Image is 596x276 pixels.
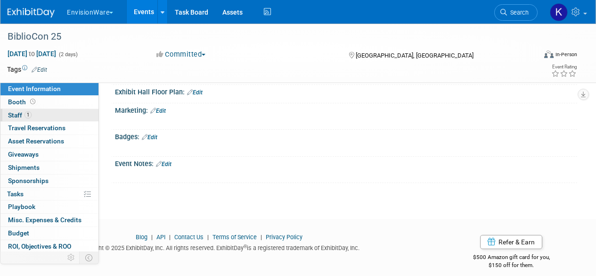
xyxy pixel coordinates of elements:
[27,50,36,58] span: to
[115,85,577,97] div: Exhibit Hall Floor Plan:
[544,50,554,58] img: Format-Inperson.png
[0,148,98,161] a: Giveaways
[0,175,98,187] a: Sponsorships
[149,234,155,241] span: |
[7,242,431,252] div: Copyright © 2025 ExhibitDay, Inc. All rights reserved. ExhibitDay is a registered trademark of Ex...
[8,243,71,250] span: ROI, Objectives & ROO
[7,50,57,58] span: [DATE] [DATE]
[187,89,203,96] a: Edit
[8,85,61,92] span: Event Information
[0,201,98,213] a: Playbook
[32,67,47,73] a: Edit
[0,161,98,174] a: Shipments
[8,177,49,184] span: Sponsorships
[8,229,29,237] span: Budget
[258,234,264,241] span: |
[28,98,37,105] span: Booth not reserved yet
[115,103,577,116] div: Marketing:
[212,234,257,241] a: Terms of Service
[0,188,98,201] a: Tasks
[150,108,166,114] a: Edit
[24,111,32,118] span: 1
[8,124,65,132] span: Travel Reservations
[8,216,82,224] span: Misc. Expenses & Credits
[8,164,40,171] span: Shipments
[7,190,24,198] span: Tasks
[494,4,538,21] a: Search
[0,83,98,95] a: Event Information
[156,161,171,167] a: Edit
[8,151,39,158] span: Giveaways
[8,203,35,210] span: Playbook
[153,50,209,59] button: Committed
[494,49,577,63] div: Event Format
[0,240,98,253] a: ROI, Objectives & ROO
[115,157,577,169] div: Event Notes:
[8,137,64,145] span: Asset Reservations
[7,65,47,74] td: Tags
[4,28,529,45] div: BiblioCon 25
[555,51,577,58] div: In-Person
[445,247,577,269] div: $500 Amazon gift card for you,
[0,214,98,226] a: Misc. Expenses & Credits
[356,52,474,59] span: [GEOGRAPHIC_DATA], [GEOGRAPHIC_DATA]
[0,109,98,122] a: Staff1
[8,98,37,106] span: Booth
[136,234,147,241] a: Blog
[0,122,98,134] a: Travel Reservations
[550,3,568,21] img: Kathryn Spier-Miller
[205,234,211,241] span: |
[156,234,165,241] a: API
[63,251,80,264] td: Personalize Event Tab Strip
[115,130,577,142] div: Badges:
[0,96,98,109] a: Booth
[80,251,99,264] td: Toggle Event Tabs
[0,135,98,148] a: Asset Reservations
[480,235,542,249] a: Refer & Earn
[445,261,577,269] div: $150 off for them.
[58,51,78,58] span: (2 days)
[551,65,577,69] div: Event Rating
[266,234,302,241] a: Privacy Policy
[244,244,247,249] sup: ®
[507,9,529,16] span: Search
[167,234,173,241] span: |
[142,134,157,141] a: Edit
[0,227,98,240] a: Budget
[8,111,32,119] span: Staff
[174,234,204,241] a: Contact Us
[8,8,55,17] img: ExhibitDay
